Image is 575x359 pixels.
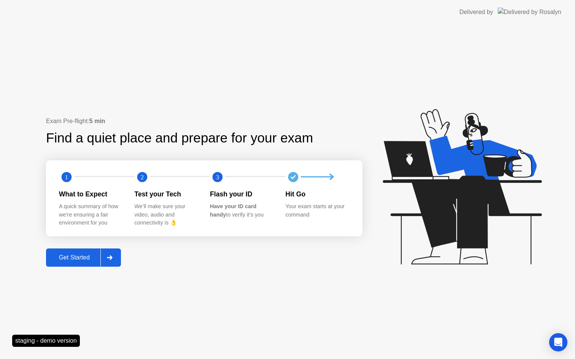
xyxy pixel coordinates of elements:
div: Your exam starts at your command [286,202,349,219]
b: Have your ID card handy [210,203,256,218]
img: Delivered by Rosalyn [498,8,561,16]
button: Get Started [46,248,121,267]
div: What to Expect [59,189,122,199]
div: Open Intercom Messenger [549,333,567,351]
div: Test your Tech [135,189,198,199]
div: Get Started [48,254,100,261]
div: Delivered by [459,8,493,17]
div: to verify it’s you [210,202,273,219]
div: Hit Go [286,189,349,199]
div: Flash your ID [210,189,273,199]
div: A quick summary of how we’re ensuring a fair environment for you [59,202,122,227]
text: 2 [140,173,143,180]
div: We’ll make sure your video, audio and connectivity is 👌 [135,202,198,227]
b: 5 min [89,118,105,124]
div: Find a quiet place and prepare for your exam [46,128,314,148]
div: staging - demo version [12,335,80,347]
div: Exam Pre-flight: [46,117,362,126]
text: 3 [216,173,219,180]
text: 1 [65,173,68,180]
